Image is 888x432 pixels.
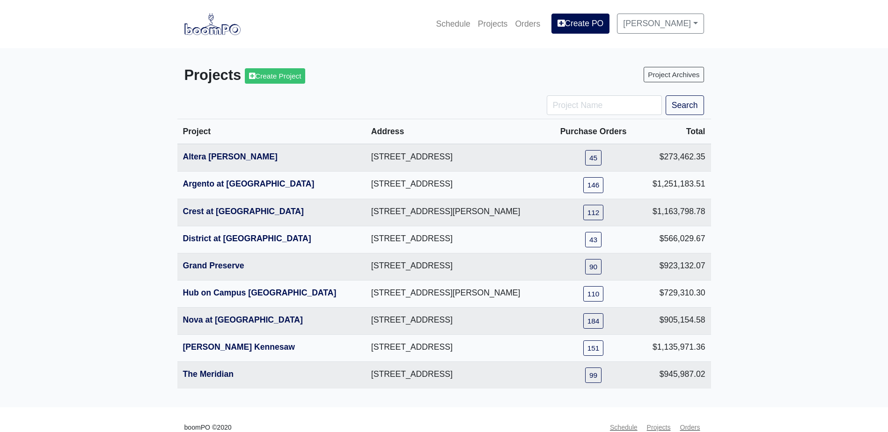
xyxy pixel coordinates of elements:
[366,253,549,280] td: [STREET_ADDRESS]
[666,95,704,115] button: Search
[183,207,304,216] a: Crest at [GEOGRAPHIC_DATA]
[638,119,711,144] th: Total
[183,152,278,161] a: Altera [PERSON_NAME]
[184,67,437,84] h3: Projects
[585,150,602,166] a: 45
[585,232,602,247] a: 43
[366,199,549,226] td: [STREET_ADDRESS][PERSON_NAME]
[366,172,549,199] td: [STREET_ADDRESS]
[638,335,711,362] td: $1,135,971.36
[245,68,305,84] a: Create Project
[366,362,549,389] td: [STREET_ADDRESS]
[183,369,234,379] a: The Meridian
[583,313,604,329] a: 184
[638,144,711,172] td: $273,462.35
[366,119,549,144] th: Address
[638,172,711,199] td: $1,251,183.51
[183,234,311,243] a: District at [GEOGRAPHIC_DATA]
[177,119,366,144] th: Project
[547,95,662,115] input: Project Name
[638,280,711,307] td: $729,310.30
[184,13,241,35] img: boomPO
[366,335,549,362] td: [STREET_ADDRESS]
[366,144,549,172] td: [STREET_ADDRESS]
[183,315,303,324] a: Nova at [GEOGRAPHIC_DATA]
[183,342,295,352] a: [PERSON_NAME] Kennesaw
[638,199,711,226] td: $1,163,798.78
[583,340,604,356] a: 151
[583,205,604,220] a: 112
[585,367,602,383] a: 99
[638,253,711,280] td: $923,132.07
[183,288,337,297] a: Hub on Campus [GEOGRAPHIC_DATA]
[551,14,609,33] a: Create PO
[644,67,704,82] a: Project Archives
[638,362,711,389] td: $945,987.02
[638,307,711,334] td: $905,154.58
[183,261,244,270] a: Grand Preserve
[474,14,512,34] a: Projects
[638,226,711,253] td: $566,029.67
[366,226,549,253] td: [STREET_ADDRESS]
[366,307,549,334] td: [STREET_ADDRESS]
[366,280,549,307] td: [STREET_ADDRESS][PERSON_NAME]
[617,14,704,33] a: [PERSON_NAME]
[549,119,638,144] th: Purchase Orders
[583,286,604,302] a: 110
[511,14,544,34] a: Orders
[585,259,602,274] a: 90
[583,177,604,193] a: 146
[432,14,474,34] a: Schedule
[183,179,315,188] a: Argento at [GEOGRAPHIC_DATA]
